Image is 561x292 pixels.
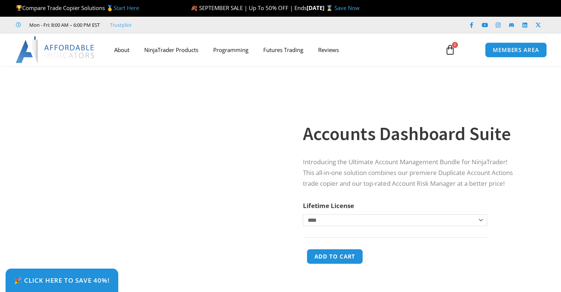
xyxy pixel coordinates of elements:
span: 0 [452,42,458,48]
label: Lifetime License [303,201,354,210]
a: Trustpilot [110,20,132,29]
a: 🎉 Click Here to save 40%! [6,269,118,292]
a: MEMBERS AREA [485,42,547,58]
a: Start Here [113,4,139,12]
span: Compare Trade Copier Solutions 🥇 [16,4,139,12]
h1: Accounts Dashboard Suite [303,121,519,147]
span: MEMBERS AREA [493,47,539,53]
a: Save Now [334,4,360,12]
img: LogoAI | Affordable Indicators – NinjaTrader [16,36,95,63]
span: Mon - Fri: 8:00 AM – 6:00 PM EST [27,20,100,29]
a: NinjaTrader Products [137,41,206,58]
a: Programming [206,41,256,58]
a: Reviews [311,41,346,58]
a: About [107,41,137,58]
button: Add to cart [307,249,363,264]
a: Futures Trading [256,41,311,58]
nav: Menu [107,41,438,58]
strong: [DATE] ⌛ [307,4,334,12]
p: Introducing the Ultimate Account Management Bundle for NinjaTrader! This all-in-one solution comb... [303,157,519,189]
span: 🎉 Click Here to save 40%! [14,277,110,283]
a: 0 [434,39,466,61]
img: 🏆 [16,5,22,11]
span: 🍂 SEPTEMBER SALE | Up To 50% OFF | Ends [191,4,307,12]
